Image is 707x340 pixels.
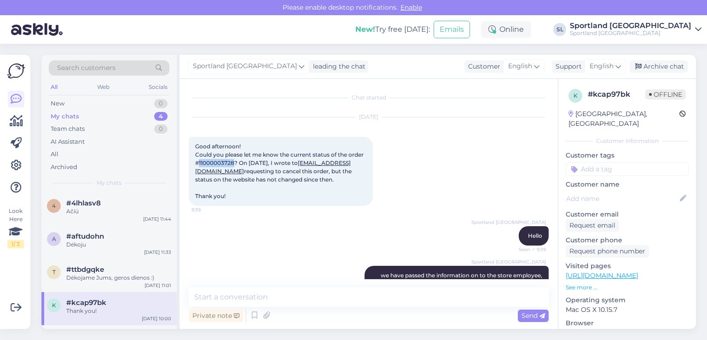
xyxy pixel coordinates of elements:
div: Archived [51,163,77,172]
input: Add a tag [566,162,689,176]
div: AI Assistant [51,137,85,147]
span: Good afternoon! Could you please let me know the current status of the order #11000003728? On [DA... [195,143,365,199]
span: t [52,269,56,276]
span: Search customers [57,63,116,73]
span: 4 [52,202,56,209]
span: k [52,302,56,309]
span: #aftudohn [66,232,104,240]
div: Request email [566,219,619,232]
div: Ačiū [66,207,171,216]
a: Sportland [GEOGRAPHIC_DATA]Sportland [GEOGRAPHIC_DATA] [570,22,701,37]
div: Sportland [GEOGRAPHIC_DATA] [570,29,691,37]
p: Safari 18.3 [566,328,689,338]
div: Request phone number [566,245,649,258]
div: [DATE] 11:01 [145,282,171,289]
div: Look Here [7,207,24,248]
div: Support [552,62,582,71]
span: #ttbdgqke [66,265,104,274]
p: Mac OS X 10.15.7 [566,305,689,315]
span: Sportland [GEOGRAPHIC_DATA] [471,258,546,265]
span: we have passed the information on to the store employee, you will be refunded. We apologize for t... [381,272,544,295]
div: Customer information [566,137,689,145]
div: Try free [DATE]: [355,24,430,35]
span: Seen ✓ 9:39 [511,246,546,253]
span: English [508,61,532,71]
div: [GEOGRAPHIC_DATA], [GEOGRAPHIC_DATA] [568,109,679,129]
span: Sportland [GEOGRAPHIC_DATA] [193,61,297,71]
div: All [51,150,58,159]
div: 4 [154,112,168,121]
a: [URL][DOMAIN_NAME] [566,271,638,280]
div: Team chats [51,124,85,134]
button: Emails [434,21,470,38]
div: 0 [154,124,168,134]
p: Customer tags [566,151,689,160]
div: Dėkojame Jums, geros dienos :) [66,274,171,282]
div: My chats [51,112,79,121]
div: [DATE] 10:00 [142,315,171,322]
div: [DATE] 11:33 [144,249,171,256]
img: Askly Logo [7,62,25,80]
input: Add name [566,193,678,204]
span: Hello [528,232,542,239]
div: Chat started [189,94,549,102]
div: 0 [154,99,168,108]
span: Offline [645,89,686,100]
span: 9:39 [191,206,226,213]
div: Thank you! [66,307,171,315]
p: Customer name [566,180,689,189]
span: k [574,92,578,99]
span: #4lhlasv8 [66,199,101,207]
div: SL [553,23,566,36]
div: Socials [147,81,169,93]
span: a [52,235,56,242]
p: Customer email [566,210,689,219]
div: All [49,81,59,93]
div: [DATE] [189,113,549,121]
span: My chats [97,179,122,187]
div: Dėkoju [66,240,171,249]
div: Web [95,81,111,93]
span: Sportland [GEOGRAPHIC_DATA] [471,219,546,226]
div: Archive chat [630,60,688,73]
span: Send [522,311,545,320]
div: 1 / 3 [7,240,24,248]
b: New! [355,25,375,34]
p: Visited pages [566,261,689,271]
p: Browser [566,318,689,328]
div: # kcap97bk [588,89,645,100]
div: [DATE] 11:44 [143,216,171,223]
span: English [590,61,614,71]
p: See more ... [566,283,689,292]
div: New [51,99,64,108]
p: Operating system [566,295,689,305]
div: Sportland [GEOGRAPHIC_DATA] [570,22,691,29]
div: Private note [189,310,243,322]
p: Customer phone [566,235,689,245]
div: leading the chat [309,62,365,71]
span: Enable [398,3,425,12]
div: Customer [464,62,500,71]
span: #kcap97bk [66,299,106,307]
div: Online [481,21,531,38]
